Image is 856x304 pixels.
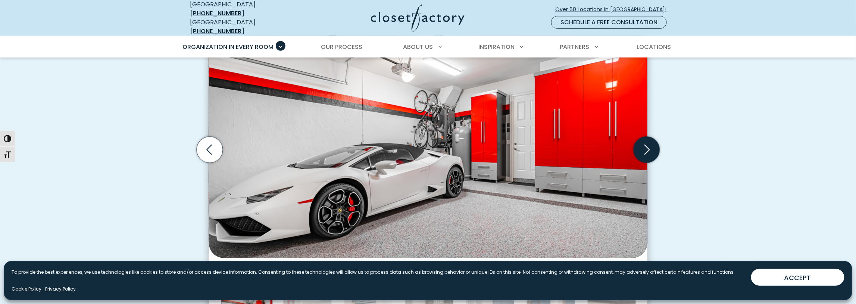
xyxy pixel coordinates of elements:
[190,18,298,36] div: [GEOGRAPHIC_DATA]
[560,43,590,51] span: Partners
[209,28,647,258] img: Luxury sports garage with high-gloss red cabinetry, gray base drawers, and vertical bike racks
[371,4,465,32] img: Closet Factory Logo
[182,43,274,51] span: Organization in Every Room
[190,27,244,35] a: [PHONE_NUMBER]
[555,3,673,16] a: Over 60 Locations in [GEOGRAPHIC_DATA]!
[631,134,663,166] button: Next slide
[751,269,844,286] button: ACCEPT
[555,6,672,13] span: Over 60 Locations in [GEOGRAPHIC_DATA]!
[403,43,433,51] span: About Us
[478,43,515,51] span: Inspiration
[551,16,667,29] a: Schedule a Free Consultation
[177,37,679,58] nav: Primary Menu
[194,134,226,166] button: Previous slide
[637,43,671,51] span: Locations
[190,9,244,18] a: [PHONE_NUMBER]
[45,286,76,292] a: Privacy Policy
[209,258,647,272] figcaption: High-gloss Red and Dove Grey garage cabinets with drawer storage and Polyaspartic flooring.
[12,269,735,276] p: To provide the best experiences, we use technologies like cookies to store and/or access device i...
[12,286,41,292] a: Cookie Policy
[321,43,362,51] span: Our Process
